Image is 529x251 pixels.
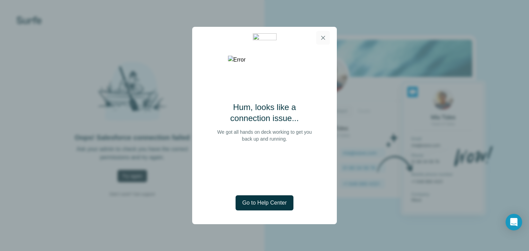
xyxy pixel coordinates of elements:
[214,102,315,124] h2: Hum, looks like a connection issue...
[253,33,277,43] img: 58b564e4-cdec-4c96-bfbc-0355ed72a282
[242,199,287,207] span: Go to Help Center
[228,56,301,64] img: Error
[214,129,315,142] p: We got all hands on deck working to get you back up and running.
[506,214,522,230] div: Open Intercom Messenger
[236,195,294,210] button: Go to Help Center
